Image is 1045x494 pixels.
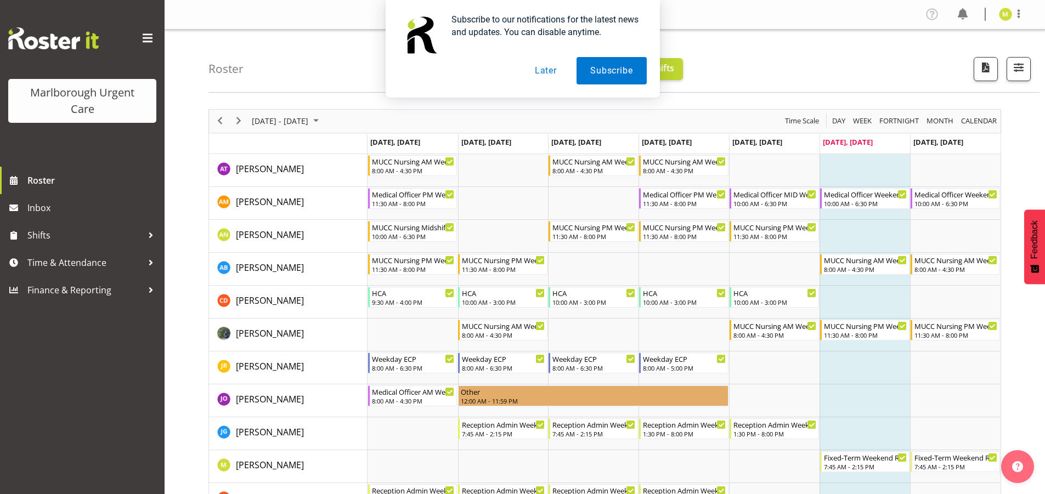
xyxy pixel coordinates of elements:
span: Shifts [27,227,143,243]
td: Agnes Tyson resource [209,154,368,187]
div: 7:45 AM - 2:15 PM [462,429,545,438]
a: [PERSON_NAME] [236,162,304,175]
div: 8:00 AM - 4:30 PM [824,265,907,274]
div: 11:30 AM - 8:00 PM [552,232,635,241]
div: MUCC Nursing PM Weekday [462,254,545,265]
div: Agnes Tyson"s event - MUCC Nursing AM Weekday Begin From Wednesday, October 1, 2025 at 8:00:00 AM... [549,155,638,176]
div: Gloria Varghese"s event - MUCC Nursing AM Weekday Begin From Tuesday, September 30, 2025 at 8:00:... [458,320,547,340]
td: Jacinta Rangi resource [209,351,368,384]
span: Time & Attendance [27,254,143,271]
div: Gloria Varghese"s event - MUCC Nursing PM Weekends Begin From Saturday, October 4, 2025 at 11:30:... [820,320,910,340]
div: 8:00 AM - 4:30 PM [643,166,726,175]
td: Andrew Brooks resource [209,253,368,286]
span: Feedback [1030,220,1040,259]
div: Weekday ECP [372,353,455,364]
div: MUCC Nursing AM Weekends [824,254,907,265]
div: HCA [372,287,455,298]
div: Reception Admin Weekday PM [733,419,816,430]
span: Time Scale [784,114,820,128]
div: 11:30 AM - 8:00 PM [914,331,997,339]
div: 8:00 AM - 6:30 PM [372,364,455,372]
span: Roster [27,172,159,189]
div: 10:00 AM - 3:00 PM [462,298,545,306]
div: HCA [643,287,726,298]
div: 8:00 AM - 4:30 PM [372,396,455,405]
span: Week [852,114,873,128]
div: HCA [462,287,545,298]
div: MUCC Nursing AM Weekday [372,156,455,167]
span: [PERSON_NAME] [236,294,304,306]
div: Cordelia Davies"s event - HCA Begin From Friday, October 3, 2025 at 10:00:00 AM GMT+13:00 Ends At... [730,287,819,308]
span: Inbox [27,200,159,216]
span: [DATE], [DATE] [370,137,420,147]
div: Agnes Tyson"s event - MUCC Nursing AM Weekday Begin From Thursday, October 2, 2025 at 8:00:00 AM ... [639,155,728,176]
button: October 2025 [250,114,324,128]
div: 11:30 AM - 8:00 PM [462,265,545,274]
span: [PERSON_NAME] [236,426,304,438]
span: [DATE], [DATE] [823,137,873,147]
div: Jenny O'Donnell"s event - Medical Officer AM Weekday Begin From Monday, September 29, 2025 at 8:0... [368,385,457,406]
span: [PERSON_NAME] [236,459,304,471]
div: 11:30 AM - 8:00 PM [643,232,726,241]
span: [DATE] - [DATE] [251,114,309,128]
div: MUCC Nursing Midshift [372,222,455,232]
a: [PERSON_NAME] [236,425,304,439]
div: Alexandra Madigan"s event - Medical Officer Weekends Begin From Saturday, October 4, 2025 at 10:0... [820,188,910,209]
a: [PERSON_NAME] [236,228,304,241]
div: Medical Officer AM Weekday [372,386,455,397]
div: 11:30 AM - 8:00 PM [733,232,816,241]
span: [DATE], [DATE] [913,137,963,147]
div: Andrew Brooks"s event - MUCC Nursing AM Weekends Begin From Saturday, October 4, 2025 at 8:00:00 ... [820,254,910,275]
span: [DATE], [DATE] [642,137,692,147]
div: Weekday ECP [643,353,726,364]
div: Weekday ECP [552,353,635,364]
div: HCA [733,287,816,298]
button: Previous [213,114,228,128]
div: 8:00 AM - 4:30 PM [914,265,997,274]
div: Josephine Godinez"s event - Reception Admin Weekday PM Begin From Thursday, October 2, 2025 at 1:... [639,418,728,439]
div: Cordelia Davies"s event - HCA Begin From Thursday, October 2, 2025 at 10:00:00 AM GMT+13:00 Ends ... [639,287,728,308]
div: Andrew Brooks"s event - MUCC Nursing PM Weekday Begin From Tuesday, September 30, 2025 at 11:30:0... [458,254,547,275]
div: MUCC Nursing AM Weekday [733,320,816,331]
div: Gloria Varghese"s event - MUCC Nursing PM Weekends Begin From Sunday, October 5, 2025 at 11:30:00... [911,320,1000,340]
div: MUCC Nursing AM Weekday [552,156,635,167]
div: MUCC Nursing AM Weekday [462,320,545,331]
a: [PERSON_NAME] [236,393,304,406]
div: 7:45 AM - 2:15 PM [552,429,635,438]
a: [PERSON_NAME] [236,360,304,373]
button: Feedback - Show survey [1024,209,1045,284]
span: Finance & Reporting [27,282,143,298]
div: Andrew Brooks"s event - MUCC Nursing AM Weekends Begin From Sunday, October 5, 2025 at 8:00:00 AM... [911,254,1000,275]
a: [PERSON_NAME] [236,458,304,472]
td: Jenny O'Donnell resource [209,384,368,417]
div: MUCC Nursing PM Weekday [372,254,455,265]
div: 8:00 AM - 5:00 PM [643,364,726,372]
div: MUCC Nursing PM Weekday [643,222,726,232]
span: calendar [960,114,998,128]
div: Medical Officer Weekends [914,189,997,200]
div: 8:00 AM - 4:30 PM [733,331,816,339]
button: Month [959,114,999,128]
div: Alysia Newman-Woods"s event - MUCC Nursing PM Weekday Begin From Friday, October 3, 2025 at 11:30... [730,221,819,242]
div: 10:00 AM - 6:30 PM [733,199,816,208]
div: MUCC Nursing PM Weekday [552,222,635,232]
span: [DATE], [DATE] [732,137,782,147]
div: Reception Admin Weekday AM [462,419,545,430]
div: Gloria Varghese"s event - MUCC Nursing AM Weekday Begin From Friday, October 3, 2025 at 8:00:00 A... [730,320,819,340]
div: 10:00 AM - 6:30 PM [372,232,455,241]
button: Timeline Week [851,114,874,128]
div: Sep 29 - Oct 05, 2025 [248,110,325,133]
span: Day [831,114,846,128]
div: Jenny O'Donnell"s event - Other Begin From Tuesday, September 30, 2025 at 12:00:00 AM GMT+13:00 E... [458,385,728,406]
div: Medical Officer PM Weekday [643,189,726,200]
td: Gloria Varghese resource [209,319,368,351]
a: [PERSON_NAME] [236,327,304,340]
button: Subscribe [577,57,646,84]
button: Time Scale [783,114,821,128]
div: MUCC Nursing PM Weekday [733,222,816,232]
div: Josephine Godinez"s event - Reception Admin Weekday AM Begin From Wednesday, October 1, 2025 at 7... [549,418,638,439]
div: 8:00 AM - 6:30 PM [462,364,545,372]
div: previous period [211,110,229,133]
div: Jacinta Rangi"s event - Weekday ECP Begin From Tuesday, September 30, 2025 at 8:00:00 AM GMT+13:0... [458,353,547,373]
